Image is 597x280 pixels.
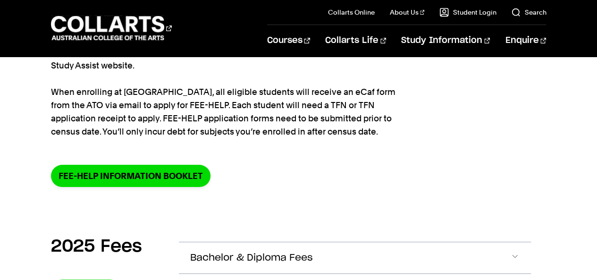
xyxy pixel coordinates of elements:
[267,25,310,56] a: Courses
[511,8,546,17] a: Search
[401,25,490,56] a: Study Information
[51,165,210,187] a: FEE-HELP information booklet
[505,25,546,56] a: Enquire
[328,8,375,17] a: Collarts Online
[390,8,425,17] a: About Us
[51,15,172,42] div: Go to homepage
[179,242,531,273] button: Bachelor & Diploma Fees
[190,253,313,263] span: Bachelor & Diploma Fees
[325,25,386,56] a: Collarts Life
[51,236,142,257] h2: 2025 Fees
[439,8,496,17] a: Student Login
